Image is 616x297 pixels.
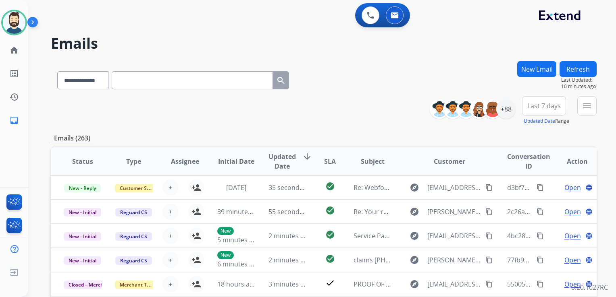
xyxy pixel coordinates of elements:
mat-icon: explore [410,183,419,192]
span: + [169,183,172,192]
h2: Emails [51,35,597,52]
button: + [162,252,179,268]
span: Type [126,157,141,166]
span: Open [564,231,581,241]
span: Merchant Team [115,280,162,289]
mat-icon: language [585,280,593,288]
span: 3 minutes ago [268,280,312,289]
span: 2 minutes ago [268,256,312,264]
mat-icon: check_circle [325,230,335,239]
mat-icon: search [276,76,286,85]
span: Range [524,118,569,124]
span: [DATE] [226,183,246,192]
mat-icon: content_copy [485,232,493,239]
button: New Email [517,61,556,77]
span: New - Initial [64,208,101,217]
button: + [162,228,179,244]
mat-icon: language [585,256,593,264]
mat-icon: home [9,45,19,55]
span: Open [564,207,581,217]
span: 5 minutes ago [217,235,260,244]
mat-icon: explore [410,279,419,289]
span: + [169,255,172,265]
span: PROOF OF PURCHASE [354,280,419,289]
mat-icon: content_copy [485,256,493,264]
img: avatar [3,11,25,34]
span: Service Partnership Inquiry – In-Home Furniture Repair & Cleaning [354,231,555,240]
span: Re: Your repair part is on its way [354,207,452,216]
span: Last 7 days [527,104,561,107]
span: [PERSON_NAME][EMAIL_ADDRESS][PERSON_NAME][DOMAIN_NAME] [427,207,481,217]
span: Conversation ID [507,152,550,171]
span: New - Initial [64,256,101,265]
mat-icon: person_add [191,279,201,289]
span: Status [72,157,93,166]
button: + [162,204,179,220]
span: Last Updated: [561,77,597,83]
span: Open [564,255,581,265]
span: Initial Date [218,157,254,166]
span: Customer Support [115,184,167,192]
p: New [217,251,234,259]
mat-icon: history [9,92,19,102]
span: Reguard CS [115,232,152,241]
mat-icon: check [325,278,335,288]
span: + [169,231,172,241]
span: 18 hours ago [217,280,257,289]
button: + [162,179,179,196]
span: Customer [434,157,465,166]
mat-icon: content_copy [537,208,544,215]
span: Open [564,183,581,192]
th: Action [545,147,597,175]
p: 0.20.1027RC [571,283,608,292]
button: Refresh [560,61,597,77]
span: + [169,279,172,289]
mat-icon: content_copy [485,184,493,191]
mat-icon: inbox [9,115,19,125]
span: 2 minutes ago [268,231,312,240]
mat-icon: arrow_downward [302,152,312,161]
mat-icon: person_add [191,231,201,241]
span: Assignee [171,157,199,166]
span: 55 seconds ago [268,207,316,216]
mat-icon: content_copy [537,256,544,264]
mat-icon: person_add [191,207,201,217]
span: [EMAIL_ADDRESS][DOMAIN_NAME] [427,231,481,241]
span: 6 minutes ago [217,260,260,268]
span: Reguard CS [115,208,152,217]
span: [PERSON_NAME][EMAIL_ADDRESS][DOMAIN_NAME] [427,255,481,265]
span: 35 seconds ago [268,183,316,192]
span: SLA [324,157,336,166]
span: 39 minutes ago [217,207,264,216]
mat-icon: content_copy [537,184,544,191]
span: New - Reply [64,184,101,192]
span: Re: Webform from [EMAIL_ADDRESS][DOMAIN_NAME] on [DATE] [354,183,547,192]
mat-icon: person_add [191,183,201,192]
mat-icon: language [585,184,593,191]
mat-icon: check_circle [325,206,335,215]
span: New - Initial [64,232,101,241]
span: Updated Date [268,152,296,171]
mat-icon: content_copy [537,280,544,288]
mat-icon: menu [582,101,592,111]
mat-icon: language [585,208,593,215]
span: 10 minutes ago [561,83,597,90]
span: [EMAIL_ADDRESS][DOMAIN_NAME] [427,183,481,192]
p: New [217,227,234,235]
mat-icon: explore [410,231,419,241]
span: + [169,207,172,217]
mat-icon: content_copy [485,208,493,215]
mat-icon: content_copy [537,232,544,239]
mat-icon: language [585,232,593,239]
span: Open [564,279,581,289]
button: Last 7 days [522,96,566,115]
span: [EMAIL_ADDRESS][DOMAIN_NAME] [427,279,481,289]
mat-icon: explore [410,207,419,217]
mat-icon: person_add [191,255,201,265]
p: Emails (263) [51,133,94,143]
div: +88 [496,99,516,119]
mat-icon: check_circle [325,254,335,264]
button: Updated Date [524,118,555,124]
mat-icon: list_alt [9,69,19,78]
span: claims [PHONE_NUMBER] [354,256,431,264]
